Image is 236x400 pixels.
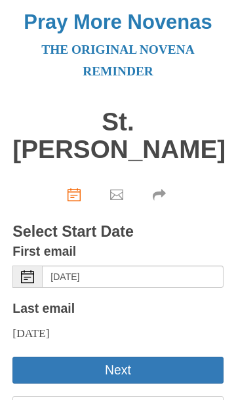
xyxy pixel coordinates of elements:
[140,176,182,211] div: Click "Next" to confirm your start date first.
[97,176,140,211] div: Click "Next" to confirm your start date first.
[12,241,76,262] label: First email
[12,108,223,164] h1: St. [PERSON_NAME]
[41,43,194,78] a: The original novena reminder
[12,224,223,241] h3: Select Start Date
[54,176,97,211] a: Choose start date
[24,10,212,33] a: Pray More Novenas
[12,327,49,340] span: [DATE]
[12,298,75,319] label: Last email
[12,357,223,384] button: Next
